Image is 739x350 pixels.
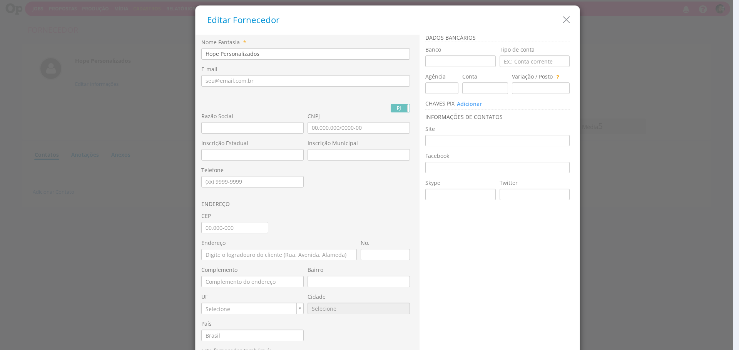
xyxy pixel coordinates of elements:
[500,179,518,187] label: Twitter
[201,166,224,174] label: Telefone
[201,201,410,208] h3: ENDEREÇO
[308,293,326,301] label: Cidade
[202,303,293,315] span: Selecione
[201,222,268,233] input: 00.000-000
[361,239,369,247] label: No.
[201,293,208,301] label: UF
[308,266,323,274] label: Bairro
[462,73,477,80] label: Conta
[425,73,446,80] label: Agência
[201,239,226,247] label: Endereço
[391,104,410,112] label: PJ
[456,100,482,108] button: Adicionar
[201,266,237,274] label: Complemento
[425,179,440,187] label: Skype
[201,276,304,287] input: Complemento do endereço
[308,303,410,314] input: Selecione
[201,112,233,120] label: Razão Social
[512,73,553,80] label: Variação / Posto
[201,320,212,328] label: País
[201,330,304,341] input: Brasil
[500,46,535,54] label: Tipo de conta
[201,249,357,260] input: Digite o logradouro do cliente (Rua, Avenida, Alameda)
[425,125,435,133] label: Site
[201,176,304,188] input: (xx) 9999-9999
[425,114,570,121] h3: Informações de Contatos
[425,35,570,42] h3: Dados bancários
[308,112,320,120] label: CNPJ
[241,39,246,46] span: Campo obrigatório
[425,46,441,54] label: Banco
[425,152,449,160] label: Facebook
[201,303,304,314] a: Selecione
[201,139,248,147] label: Inscrição Estadual
[201,39,240,46] label: Nome Fantasia
[201,212,211,220] label: CEP
[207,15,574,25] h5: Editar Fornecedor
[500,55,570,67] input: Ex.: Conta corrente
[308,122,410,134] input: 00.000.000/0000-00
[201,75,410,87] input: Informe um e-mail válido
[201,65,217,73] label: E-mail
[554,73,559,80] span: Utilize este campo para informar dados adicionais ou específicos para esta conta. Ex: 013 - Poupança
[308,139,358,147] label: Inscrição Municipal
[425,100,570,110] h3: Chaves PIX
